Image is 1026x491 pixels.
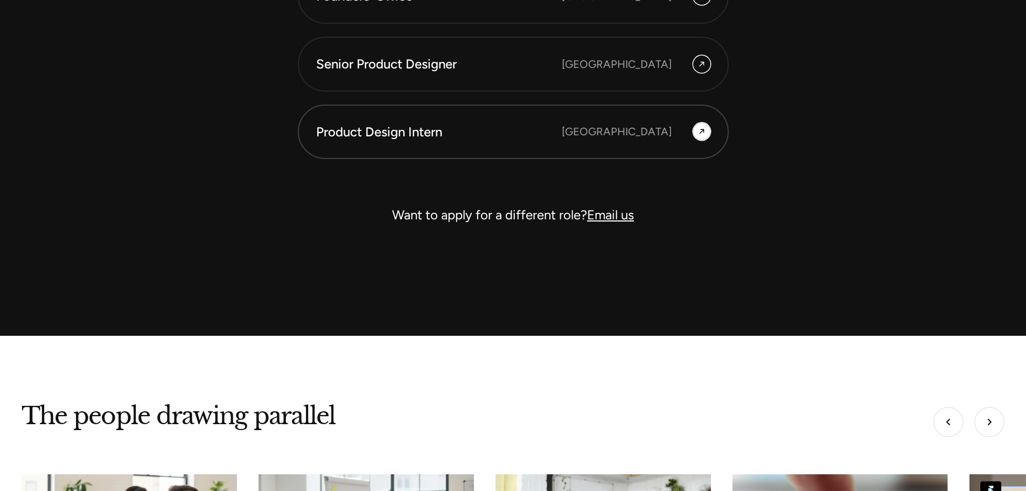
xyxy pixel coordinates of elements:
div: Want to apply for a different role? [298,202,729,228]
div: Next slide [974,407,1004,437]
a: Email us [587,207,634,223]
h3: The people drawing parallel [22,400,335,431]
a: Senior Product Designer [GEOGRAPHIC_DATA] [298,37,729,92]
div: [GEOGRAPHIC_DATA] [562,56,672,72]
div: Go to last slide [933,407,964,437]
div: Senior Product Designer [316,55,562,73]
a: Product Design Intern [GEOGRAPHIC_DATA] [298,105,729,160]
div: [GEOGRAPHIC_DATA] [562,123,672,140]
div: Product Design Intern [316,123,562,141]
